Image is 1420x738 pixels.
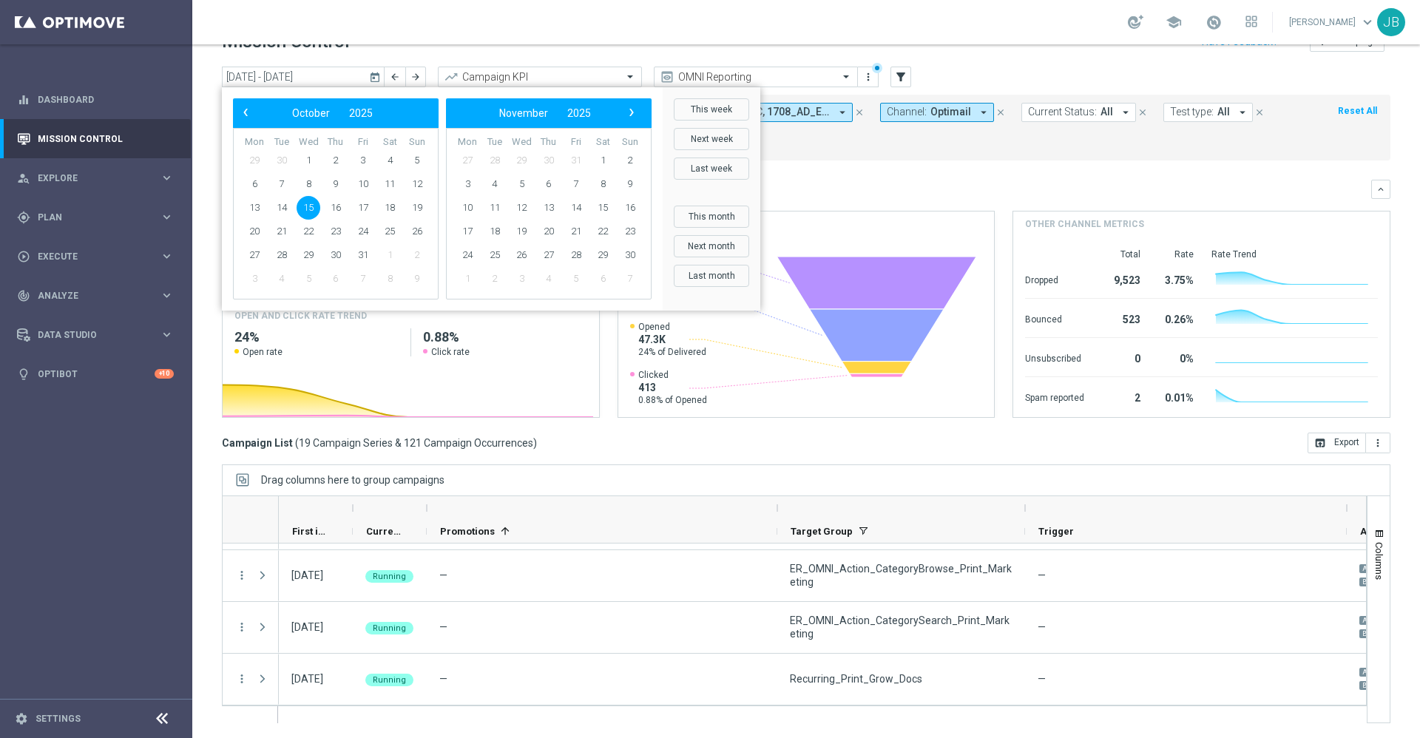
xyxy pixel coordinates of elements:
span: 11 [378,172,402,196]
i: keyboard_arrow_down [1376,184,1386,194]
colored-tag: Running [365,620,413,634]
span: 2025 [349,107,373,119]
span: Optimail [930,106,971,118]
span: 19 [405,196,429,220]
span: 30 [324,243,348,267]
span: ‹ [236,103,255,122]
div: Data Studio [17,328,160,342]
i: arrow_drop_down [1236,106,1249,119]
span: October [292,107,330,119]
i: arrow_drop_down [836,106,849,119]
span: 1 [591,149,615,172]
span: Data Studio [38,331,160,339]
th: weekday [241,136,268,149]
span: 3 [456,172,479,196]
div: 3.75% [1158,267,1194,291]
span: 10 [351,172,375,196]
button: close [1136,104,1149,121]
i: settings [15,712,28,725]
i: arrow_back [390,72,400,82]
i: keyboard_arrow_right [160,249,174,263]
colored-tag: Running [365,672,413,686]
span: 22 [591,220,615,243]
input: Select date range [222,67,385,87]
button: arrow_back [385,67,405,87]
span: 6 [537,172,561,196]
span: — [439,620,447,634]
button: more_vert [235,672,248,685]
i: keyboard_arrow_right [160,328,174,342]
span: 2 [405,243,429,267]
span: First in Range [292,526,328,537]
span: ) [533,436,537,450]
span: B [1359,629,1369,638]
i: person_search [17,172,30,185]
span: 29 [591,243,615,267]
div: 0.01% [1158,385,1194,408]
span: Running [373,623,406,633]
div: 13 Oct 2025, Monday [291,569,323,582]
div: track_changes Analyze keyboard_arrow_right [16,290,175,302]
i: open_in_browser [1314,437,1326,449]
th: weekday [268,136,296,149]
button: more_vert [235,620,248,634]
a: Mission Control [38,119,174,158]
h4: OPEN AND CLICK RATE TREND [234,309,367,322]
span: 7 [564,172,588,196]
span: 8 [378,267,402,291]
span: — [1038,569,1046,581]
span: 13 [243,196,266,220]
div: Dashboard [17,80,174,119]
th: weekday [454,136,481,149]
span: 29 [297,243,320,267]
span: Test type: [1170,106,1214,118]
button: October [283,104,339,123]
span: A [1359,616,1369,625]
i: more_vert [235,569,248,582]
th: weekday [508,136,535,149]
span: B [1359,578,1369,586]
span: 22 [297,220,320,243]
button: keyboard_arrow_down [1371,180,1390,199]
button: Test type: All arrow_drop_down [1163,103,1253,122]
span: 2 [483,267,507,291]
button: close [853,104,866,121]
div: 13 Oct 2025, Monday [291,672,323,685]
button: ‹ [237,104,256,123]
h4: Other channel metrics [1025,217,1144,231]
span: 413 [638,381,707,394]
span: 23 [618,220,642,243]
span: 7 [618,267,642,291]
span: 1 [297,149,320,172]
span: Open rate [243,346,283,358]
th: weekday [403,136,430,149]
span: 21 [270,220,294,243]
button: open_in_browser Export [1308,433,1366,453]
i: arrow_drop_down [977,106,990,119]
div: 2 [1102,385,1140,408]
div: Analyze [17,289,160,302]
bs-datepicker-navigation-view: ​ ​ ​ [237,104,427,123]
span: 18 [378,196,402,220]
div: JB [1377,8,1405,36]
span: 29 [510,149,533,172]
div: Mission Control [17,119,174,158]
span: 4 [270,267,294,291]
div: Total [1102,248,1140,260]
div: Spam reported [1025,385,1084,408]
span: Channel: [887,106,927,118]
span: 26 [405,220,429,243]
span: 14 [270,196,294,220]
div: 13 Oct 2025, Monday [291,620,323,634]
div: Plan [17,211,160,224]
span: 5 [510,172,533,196]
span: 11 [483,196,507,220]
span: 24 [456,243,479,267]
span: › [622,103,641,122]
span: — [1038,673,1046,685]
div: equalizer Dashboard [16,94,175,106]
i: keyboard_arrow_right [160,210,174,224]
span: 28 [270,243,294,267]
a: Settings [35,714,81,723]
span: November [499,107,548,119]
